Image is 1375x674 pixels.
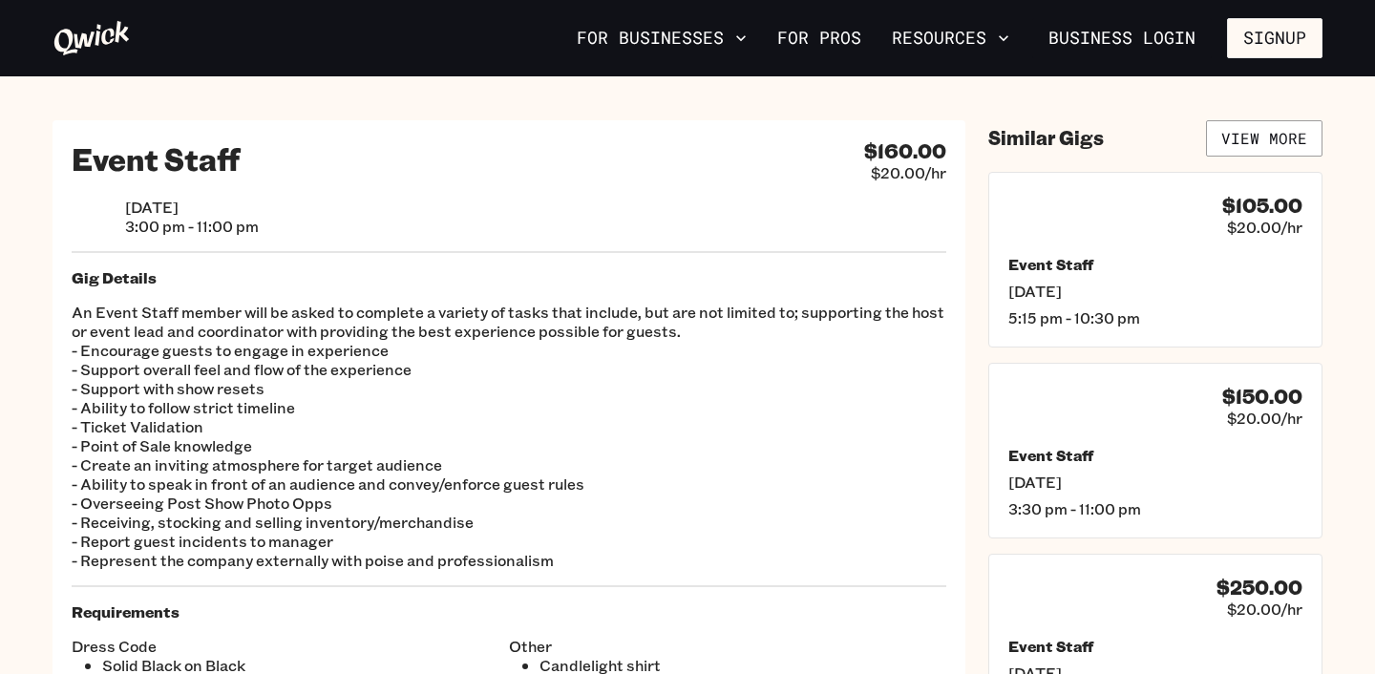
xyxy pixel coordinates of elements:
p: An Event Staff member will be asked to complete a variety of tasks that include, but are not limi... [72,303,946,570]
button: For Businesses [569,22,754,54]
span: [DATE] [125,198,259,217]
h4: $105.00 [1222,194,1302,218]
h5: Gig Details [72,268,946,287]
a: View More [1206,120,1322,157]
span: 3:00 pm - 11:00 pm [125,217,259,236]
span: $20.00/hr [1227,409,1302,428]
span: 3:30 pm - 11:00 pm [1008,499,1302,518]
a: For Pros [770,22,869,54]
span: $20.00/hr [1227,218,1302,237]
span: 5:15 pm - 10:30 pm [1008,308,1302,327]
h4: $160.00 [864,139,946,163]
h2: Event Staff [72,139,241,178]
h4: Similar Gigs [988,126,1104,150]
a: $150.00$20.00/hrEvent Staff[DATE]3:30 pm - 11:00 pm [988,363,1322,538]
span: [DATE] [1008,282,1302,301]
h5: Event Staff [1008,637,1302,656]
button: Signup [1227,18,1322,58]
span: [DATE] [1008,473,1302,492]
span: Other [509,637,946,656]
a: Business Login [1032,18,1212,58]
button: Resources [884,22,1017,54]
h4: $250.00 [1216,576,1302,600]
span: Dress Code [72,637,509,656]
h4: $150.00 [1222,385,1302,409]
h5: Event Staff [1008,255,1302,274]
h5: Event Staff [1008,446,1302,465]
span: $20.00/hr [871,163,946,182]
span: $20.00/hr [1227,600,1302,619]
h5: Requirements [72,602,946,621]
a: $105.00$20.00/hrEvent Staff[DATE]5:15 pm - 10:30 pm [988,172,1322,348]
